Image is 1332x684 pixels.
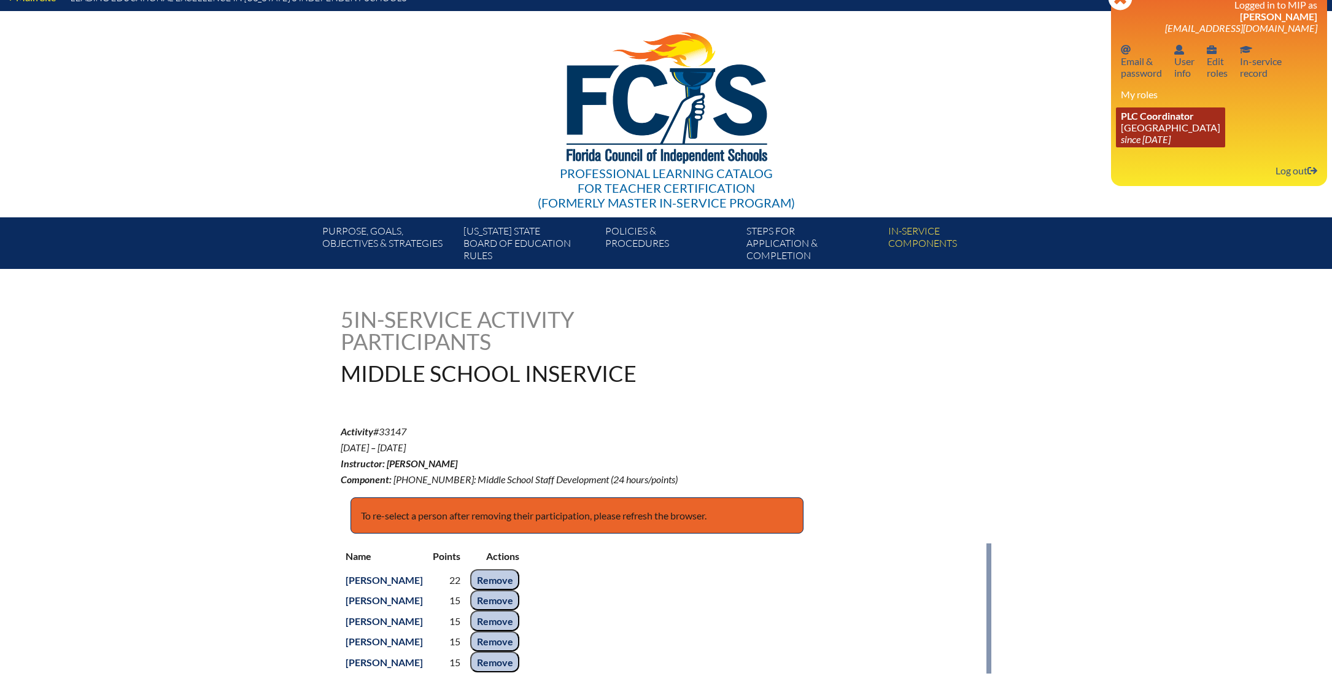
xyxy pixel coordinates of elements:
span: [PERSON_NAME] [1240,10,1317,22]
svg: User info [1207,45,1217,55]
input: Remove [470,610,519,631]
input: Remove [470,631,519,652]
p: Actions [470,548,519,564]
a: PLC Coordinator [GEOGRAPHIC_DATA] since [DATE] [1116,107,1225,147]
span: PLC Coordinator [1121,110,1194,122]
span: [EMAIL_ADDRESS][DOMAIN_NAME] [1165,22,1317,34]
input: Remove [470,651,519,672]
svg: In-service record [1240,45,1252,55]
svg: Log out [1307,166,1317,176]
h3: My roles [1121,88,1317,100]
span: [DATE] – [DATE] [341,441,406,453]
span: for Teacher Certification [578,181,755,195]
b: Activity [341,426,373,437]
p: Points [433,548,460,564]
svg: User info [1174,45,1184,55]
p: To re-select a person after removing their participation, please refresh the browser. [350,497,803,534]
td: 15 [428,610,465,631]
a: [PERSON_NAME] [341,572,428,588]
a: Professional Learning Catalog for Teacher Certification(formerly Master In-service Program) [533,9,800,212]
a: Email passwordEmail &password [1116,41,1167,81]
td: 15 [428,590,465,611]
div: Professional Learning Catalog (formerly Master In-service Program) [538,166,795,210]
a: User infoUserinfo [1169,41,1199,81]
span: 5 [341,306,354,333]
a: In-service recordIn-servicerecord [1235,41,1287,81]
h1: In-service Activity Participants [341,308,588,352]
i: since [DATE] [1121,133,1171,145]
img: FCISlogo221.eps [540,11,793,179]
b: Instructor: [341,457,385,469]
td: 15 [428,651,465,672]
a: Steps forapplication & completion [742,222,883,269]
a: In-servicecomponents [883,222,1024,269]
a: [US_STATE] StateBoard of Education rules [459,222,600,269]
span: (24 hours/points) [611,473,678,485]
td: 22 [428,569,465,590]
a: [PERSON_NAME] [341,613,428,629]
a: User infoEditroles [1202,41,1233,81]
b: Component: [341,473,392,485]
p: Name [346,548,423,564]
a: [PERSON_NAME] [341,592,428,608]
svg: Email password [1121,45,1131,55]
h1: Middle School Inservice [341,362,744,384]
input: Remove [470,590,519,611]
span: [PHONE_NUMBER]: Middle School Staff Development [393,473,609,485]
a: [PERSON_NAME] [341,654,428,670]
a: Log outLog out [1271,162,1322,179]
a: [PERSON_NAME] [341,633,428,650]
a: Purpose, goals,objectives & strategies [317,222,459,269]
td: 15 [428,631,465,652]
span: [PERSON_NAME] [387,457,457,469]
p: #33147 [341,424,773,488]
a: Policies &Procedures [600,222,742,269]
input: Remove [470,569,519,590]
